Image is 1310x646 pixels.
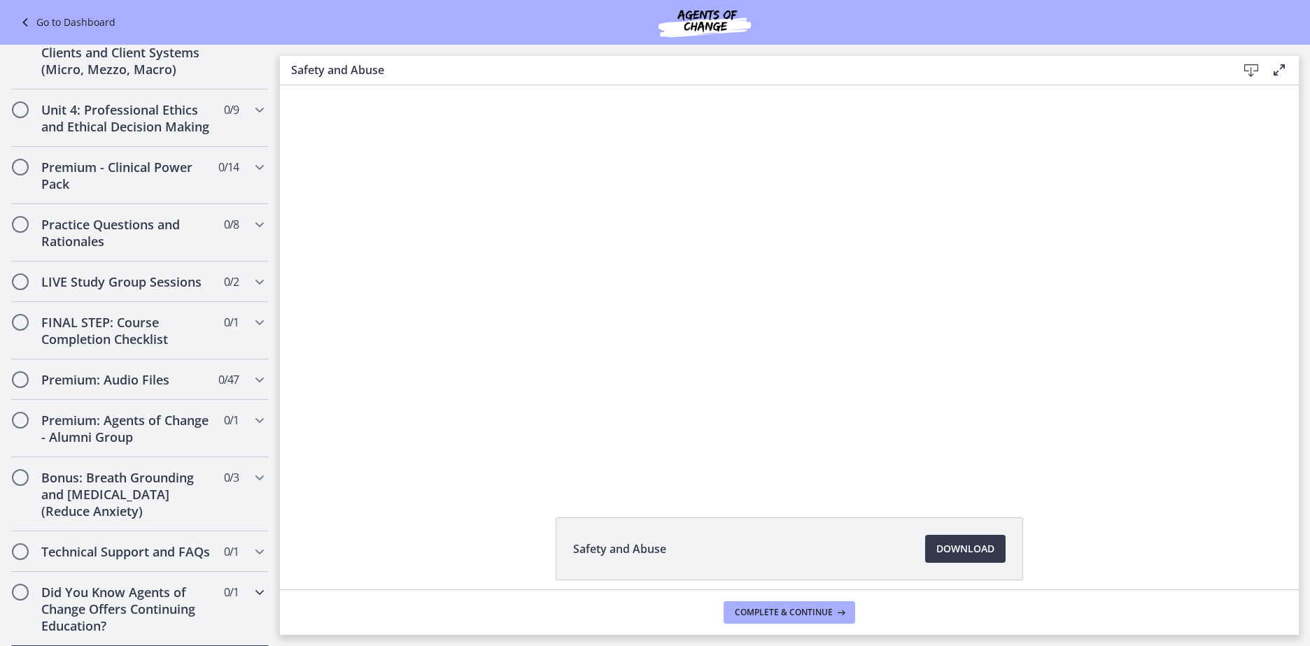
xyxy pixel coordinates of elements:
[41,371,212,388] h2: Premium: Audio Files
[224,273,239,290] span: 0 / 2
[573,540,666,557] span: Safety and Abuse
[41,314,212,347] h2: FINAL STEP: Course Completion Checklist
[218,159,239,175] span: 0 / 14
[41,543,212,560] h2: Technical Support and FAQs
[224,469,239,486] span: 0 / 3
[224,216,239,233] span: 0 / 8
[621,6,789,39] img: Agents of Change
[224,543,239,560] span: 0 / 1
[724,601,855,624] button: Complete & continue
[224,101,239,118] span: 0 / 9
[218,371,239,388] span: 0 / 47
[41,216,212,250] h2: Practice Questions and Rationales
[41,27,212,78] h2: Unit 3: Interventions with Clients and Client Systems (Micro, Mezzo, Macro)
[735,607,833,618] span: Complete & continue
[280,85,1299,485] iframe: Video Lesson
[41,273,212,290] h2: LIVE Study Group Sessions
[41,469,212,519] h2: Bonus: Breath Grounding and [MEDICAL_DATA] (Reduce Anxiety)
[224,584,239,601] span: 0 / 1
[936,540,994,557] span: Download
[224,412,239,429] span: 0 / 1
[291,62,1215,78] h3: Safety and Abuse
[925,535,1006,563] a: Download
[41,159,212,192] h2: Premium - Clinical Power Pack
[17,14,115,31] a: Go to Dashboard
[41,412,212,445] h2: Premium: Agents of Change - Alumni Group
[41,101,212,135] h2: Unit 4: Professional Ethics and Ethical Decision Making
[224,314,239,331] span: 0 / 1
[41,584,212,634] h2: Did You Know Agents of Change Offers Continuing Education?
